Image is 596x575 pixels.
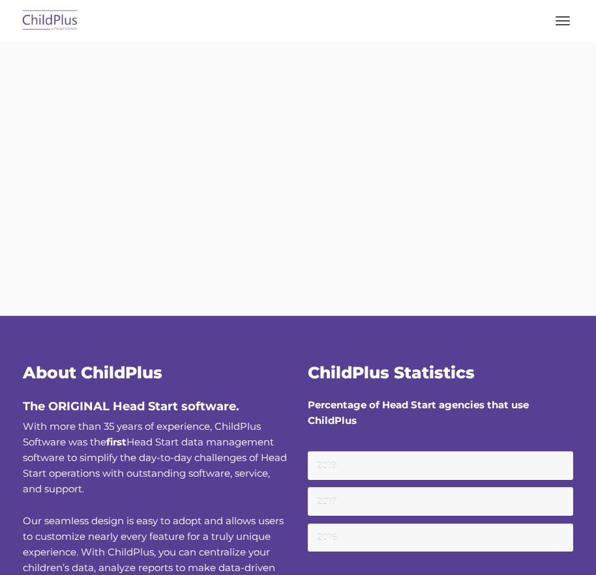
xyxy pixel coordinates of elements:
[308,487,573,516] small: 2017
[308,399,529,427] strong: Percentage of Head Start agencies that use ChildPlus
[308,524,573,552] small: 2016
[308,363,475,382] span: ChildPlus Statistics
[23,399,239,414] span: The ORIGINAL Head Start software.
[20,6,81,36] img: ChildPlus by Procare Solutions
[106,436,127,448] b: first
[308,451,573,480] small: 2019
[23,420,287,495] span: With more than 35 years of experience, ChildPlus Software was the Head Start data management soft...
[23,363,162,382] span: About ChildPlus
